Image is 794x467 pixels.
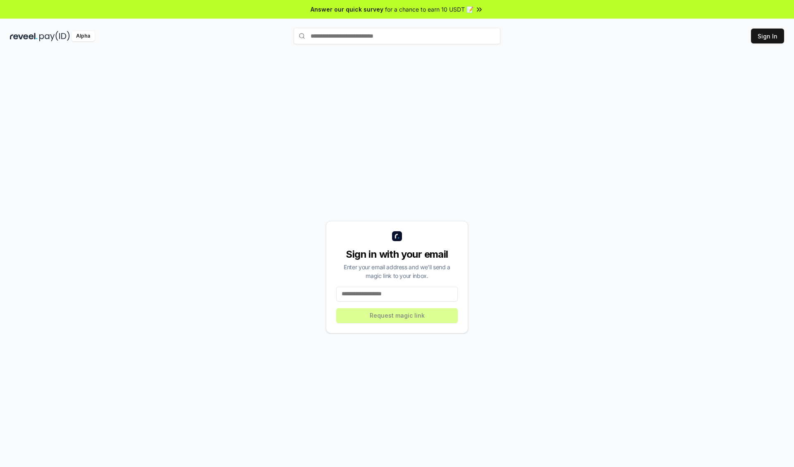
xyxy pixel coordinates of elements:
img: reveel_dark [10,31,38,41]
div: Sign in with your email [336,248,458,261]
span: Answer our quick survey [311,5,383,14]
img: logo_small [392,231,402,241]
button: Sign In [751,29,784,43]
img: pay_id [39,31,70,41]
span: for a chance to earn 10 USDT 📝 [385,5,474,14]
div: Alpha [72,31,95,41]
div: Enter your email address and we’ll send a magic link to your inbox. [336,263,458,280]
